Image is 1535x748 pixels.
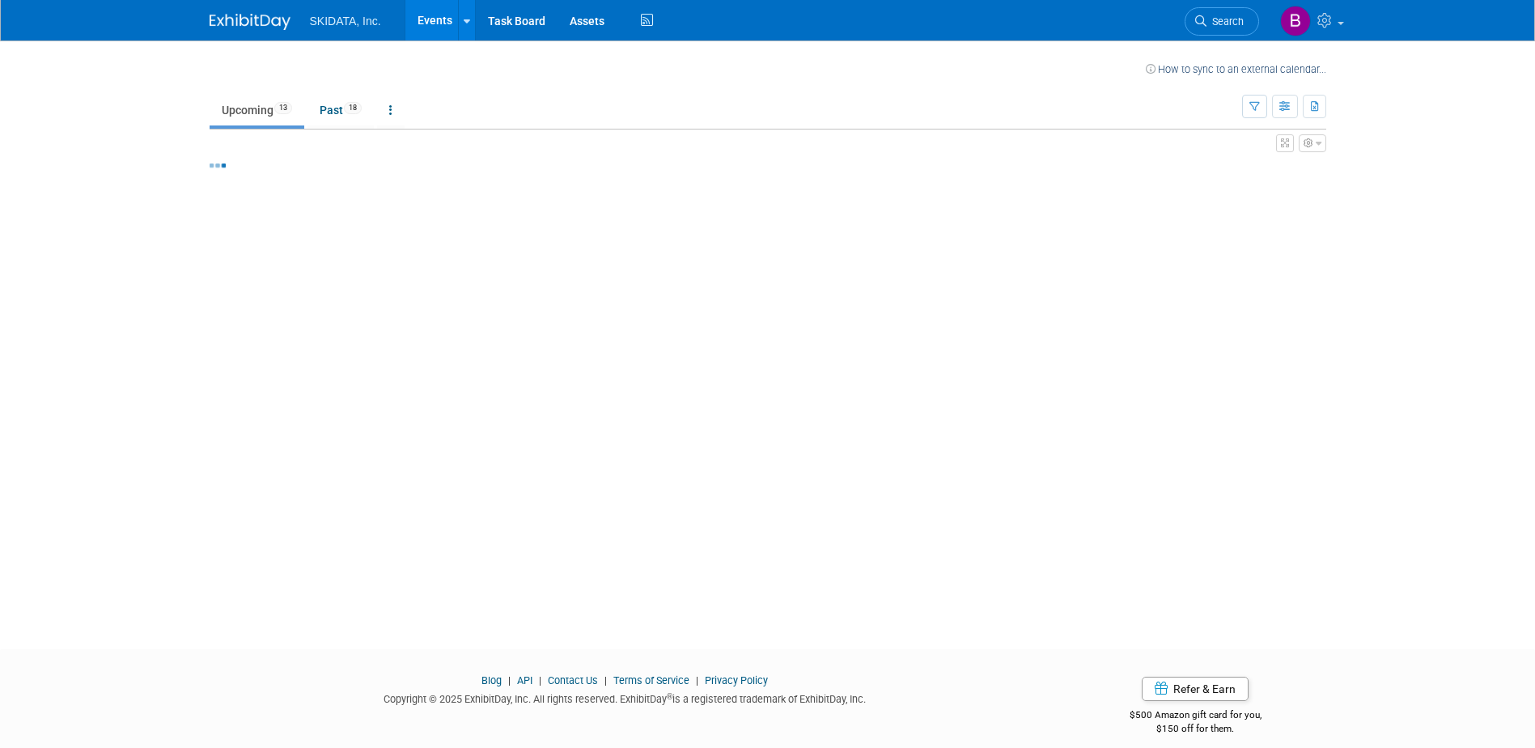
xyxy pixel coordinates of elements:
[535,674,545,686] span: |
[210,688,1041,707] div: Copyright © 2025 ExhibitDay, Inc. All rights reserved. ExhibitDay is a registered trademark of Ex...
[1142,677,1249,701] a: Refer & Earn
[600,674,611,686] span: |
[1206,15,1244,28] span: Search
[517,674,532,686] a: API
[274,102,292,114] span: 13
[344,102,362,114] span: 18
[481,674,502,686] a: Blog
[1280,6,1311,36] img: Brenda Shively
[1065,722,1326,736] div: $150 off for them.
[1065,698,1326,735] div: $500 Amazon gift card for you,
[705,674,768,686] a: Privacy Policy
[613,674,689,686] a: Terms of Service
[504,674,515,686] span: |
[1185,7,1259,36] a: Search
[692,674,702,686] span: |
[210,95,304,125] a: Upcoming13
[307,95,374,125] a: Past18
[548,674,598,686] a: Contact Us
[667,692,672,701] sup: ®
[210,14,290,30] img: ExhibitDay
[310,15,381,28] span: SKIDATA, Inc.
[210,164,226,168] img: loading...
[1146,63,1326,75] a: How to sync to an external calendar...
